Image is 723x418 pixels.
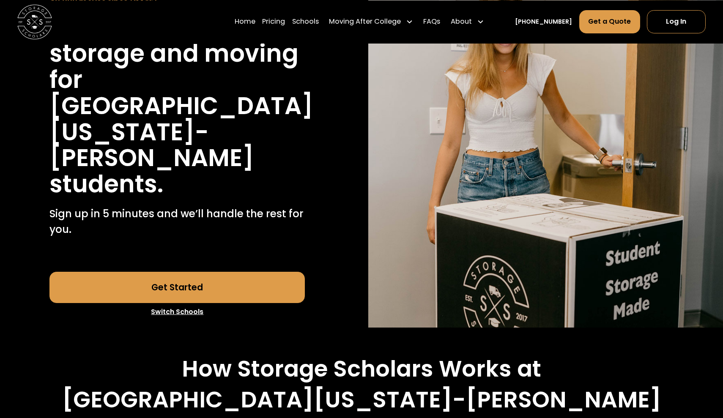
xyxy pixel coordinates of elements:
h1: students. [49,171,163,197]
a: Pricing [262,10,285,34]
h1: [GEOGRAPHIC_DATA][US_STATE]-[PERSON_NAME] [49,93,313,172]
a: FAQs [423,10,440,34]
h2: How Storage Scholars Works at [182,355,541,382]
div: Moving After College [326,10,416,34]
a: Home [235,10,255,34]
a: Get a Quote [579,10,640,33]
h2: [GEOGRAPHIC_DATA][US_STATE]-[PERSON_NAME] [62,386,661,413]
img: Storage Scholars main logo [17,4,52,39]
h1: Stress free student storage and moving for [49,14,305,93]
a: Schools [292,10,319,34]
div: Moving After College [329,16,401,27]
p: Sign up in 5 minutes and we’ll handle the rest for you. [49,206,305,238]
div: About [447,10,487,34]
a: [PHONE_NUMBER] [515,17,572,26]
a: Log In [647,10,706,33]
a: home [17,4,52,39]
a: Get Started [49,272,305,303]
div: About [451,16,472,27]
a: Switch Schools [49,303,305,321]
